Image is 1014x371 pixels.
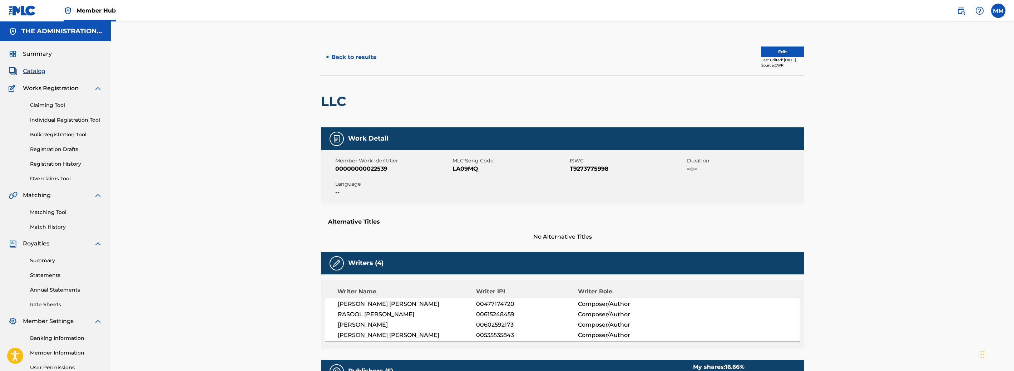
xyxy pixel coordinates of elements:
[23,191,51,200] span: Matching
[476,300,578,308] span: 00477174720
[94,317,102,326] img: expand
[30,257,102,264] a: Summary
[9,84,18,93] img: Works Registration
[30,286,102,294] a: Annual Statements
[338,310,476,319] span: RASOOL [PERSON_NAME]
[570,157,685,165] span: ISWC
[687,165,802,173] span: --:--
[9,67,17,75] img: Catalog
[9,239,17,248] img: Royalties
[321,233,804,241] span: No Alternative Titles
[30,102,102,109] a: Claiming Tool
[23,50,52,58] span: Summary
[338,331,476,340] span: [PERSON_NAME] [PERSON_NAME]
[9,317,17,326] img: Member Settings
[725,363,745,370] span: 16.66 %
[570,165,685,173] span: T9273775998
[23,67,45,75] span: Catalog
[335,188,451,196] span: --
[332,259,341,268] img: Writers
[30,223,102,231] a: Match History
[30,146,102,153] a: Registration Drafts
[338,321,476,329] span: [PERSON_NAME]
[328,218,797,225] h5: Alternative Titles
[30,175,102,182] a: Overclaims Tool
[332,135,341,143] img: Work Detail
[23,84,79,93] span: Works Registration
[321,93,350,109] h2: LLC
[321,48,381,66] button: < Back to results
[578,331,671,340] span: Composer/Author
[476,287,578,296] div: Writer IPI
[761,63,804,68] div: Source: CWR
[30,272,102,279] a: Statements
[338,300,476,308] span: [PERSON_NAME] [PERSON_NAME]
[94,84,102,93] img: expand
[980,344,985,365] div: Drag
[30,116,102,124] a: Individual Registration Tool
[978,337,1014,371] iframe: Chat Widget
[578,287,671,296] div: Writer Role
[23,317,74,326] span: Member Settings
[335,180,451,188] span: Language
[94,239,102,248] img: expand
[9,50,52,58] a: SummarySummary
[994,250,1014,308] iframe: Resource Center
[476,331,578,340] span: 00535535843
[30,209,102,216] a: Matching Tool
[452,157,568,165] span: MLC Song Code
[578,310,671,319] span: Composer/Author
[975,6,984,15] img: help
[30,349,102,357] a: Member Information
[761,47,804,57] button: Edit
[335,165,451,173] span: 00000000022539
[578,300,671,308] span: Composer/Author
[973,4,987,18] div: Help
[9,5,36,16] img: MLC Logo
[23,239,49,248] span: Royalties
[348,135,388,143] h5: Work Detail
[476,321,578,329] span: 00602592173
[957,6,965,15] img: search
[30,301,102,308] a: Rate Sheets
[64,6,72,15] img: Top Rightsholder
[9,50,17,58] img: Summary
[337,287,476,296] div: Writer Name
[761,57,804,63] div: Last Edited: [DATE]
[9,67,45,75] a: CatalogCatalog
[335,157,451,165] span: Member Work Identifier
[578,321,671,329] span: Composer/Author
[30,131,102,138] a: Bulk Registration Tool
[9,27,17,36] img: Accounts
[687,157,802,165] span: Duration
[30,160,102,168] a: Registration History
[452,165,568,173] span: LA09MQ
[21,27,102,35] h5: THE ADMINISTRATION MP INC
[348,259,384,267] h5: Writers (4)
[991,4,1005,18] div: User Menu
[476,310,578,319] span: 00615248459
[954,4,968,18] a: Public Search
[94,191,102,200] img: expand
[9,191,18,200] img: Matching
[76,6,116,15] span: Member Hub
[30,335,102,342] a: Banking Information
